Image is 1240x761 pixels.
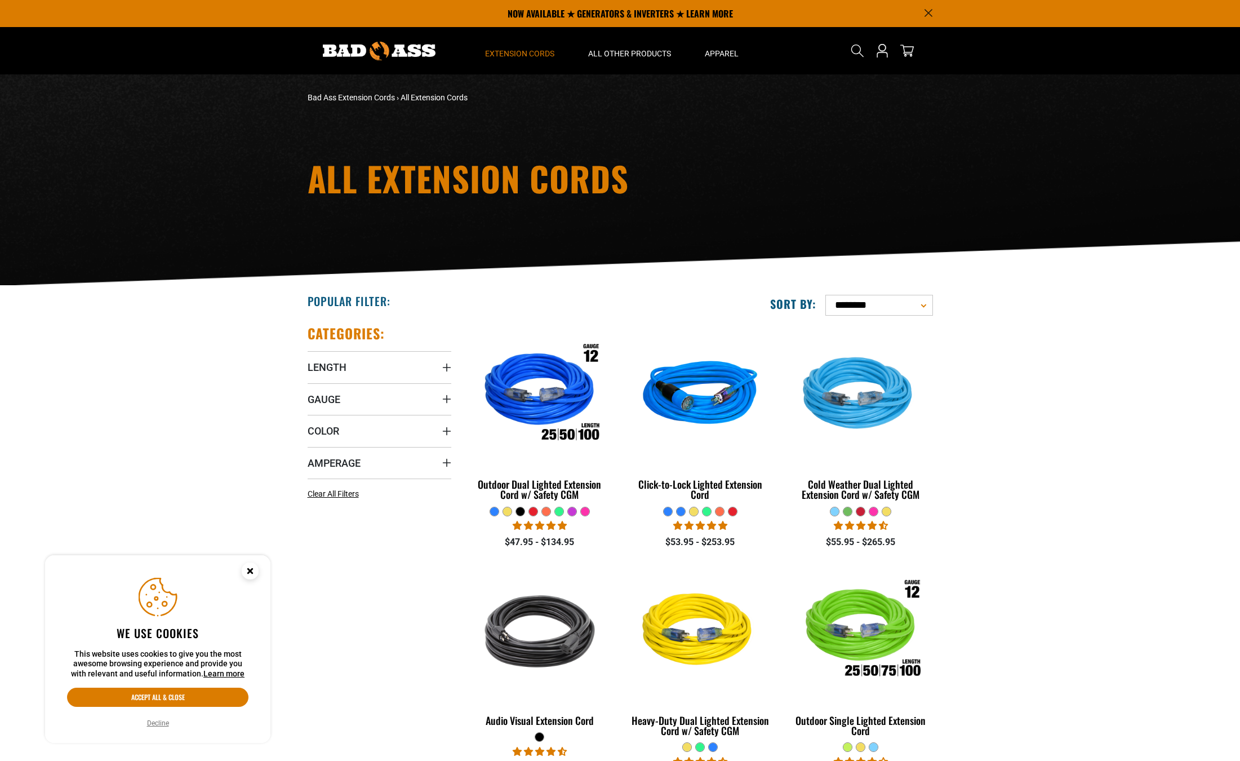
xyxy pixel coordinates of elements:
[628,325,772,506] a: blue Click-to-Lock Lighted Extension Cord
[688,27,755,74] summary: Apparel
[705,48,739,59] span: Apparel
[848,42,866,60] summary: Search
[629,330,771,460] img: blue
[629,566,771,696] img: yellow
[789,561,932,742] a: Outdoor Single Lighted Extension Cord Outdoor Single Lighted Extension Cord
[401,93,468,102] span: All Extension Cords
[308,161,719,195] h1: All Extension Cords
[789,325,932,506] a: Light Blue Cold Weather Dual Lighted Extension Cord w/ Safety CGM
[789,715,932,736] div: Outdoor Single Lighted Extension Cord
[67,649,248,679] p: This website uses cookies to give you the most awesome browsing experience and provide you with r...
[513,746,567,757] span: 4.72 stars
[308,93,395,102] a: Bad Ass Extension Cords
[397,93,399,102] span: ›
[468,536,612,549] div: $47.95 - $134.95
[323,42,435,60] img: Bad Ass Extension Cords
[834,520,888,531] span: 4.62 stars
[308,393,340,406] span: Gauge
[790,330,932,460] img: Light Blue
[468,715,612,725] div: Audio Visual Extension Cord
[67,626,248,640] h2: We use cookies
[628,479,772,499] div: Click-to-Lock Lighted Extension Cord
[308,294,390,308] h2: Popular Filter:
[628,715,772,736] div: Heavy-Duty Dual Lighted Extension Cord w/ Safety CGM
[308,415,451,446] summary: Color
[469,566,611,696] img: black
[790,566,932,696] img: Outdoor Single Lighted Extension Cord
[468,325,612,506] a: Outdoor Dual Lighted Extension Cord w/ Safety CGM Outdoor Dual Lighted Extension Cord w/ Safety CGM
[308,457,361,470] span: Amperage
[67,688,248,707] button: Accept all & close
[308,447,451,479] summary: Amperage
[588,48,671,59] span: All Other Products
[468,27,571,74] summary: Extension Cords
[571,27,688,74] summary: All Other Products
[628,561,772,742] a: yellow Heavy-Duty Dual Lighted Extension Cord w/ Safety CGM
[770,297,816,311] label: Sort by:
[468,479,612,499] div: Outdoor Dual Lighted Extension Cord w/ Safety CGM
[673,520,727,531] span: 4.87 stars
[144,718,172,729] button: Decline
[203,669,245,678] a: Learn more
[513,520,567,531] span: 4.81 stars
[308,361,346,374] span: Length
[628,536,772,549] div: $53.95 - $253.95
[485,48,554,59] span: Extension Cords
[308,489,359,498] span: Clear All Filters
[308,92,719,104] nav: breadcrumbs
[308,383,451,415] summary: Gauge
[468,561,612,732] a: black Audio Visual Extension Cord
[308,325,385,342] h2: Categories:
[308,424,339,437] span: Color
[469,330,611,460] img: Outdoor Dual Lighted Extension Cord w/ Safety CGM
[45,555,270,744] aside: Cookie Consent
[308,351,451,383] summary: Length
[308,488,363,500] a: Clear All Filters
[789,479,932,499] div: Cold Weather Dual Lighted Extension Cord w/ Safety CGM
[789,536,932,549] div: $55.95 - $265.95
